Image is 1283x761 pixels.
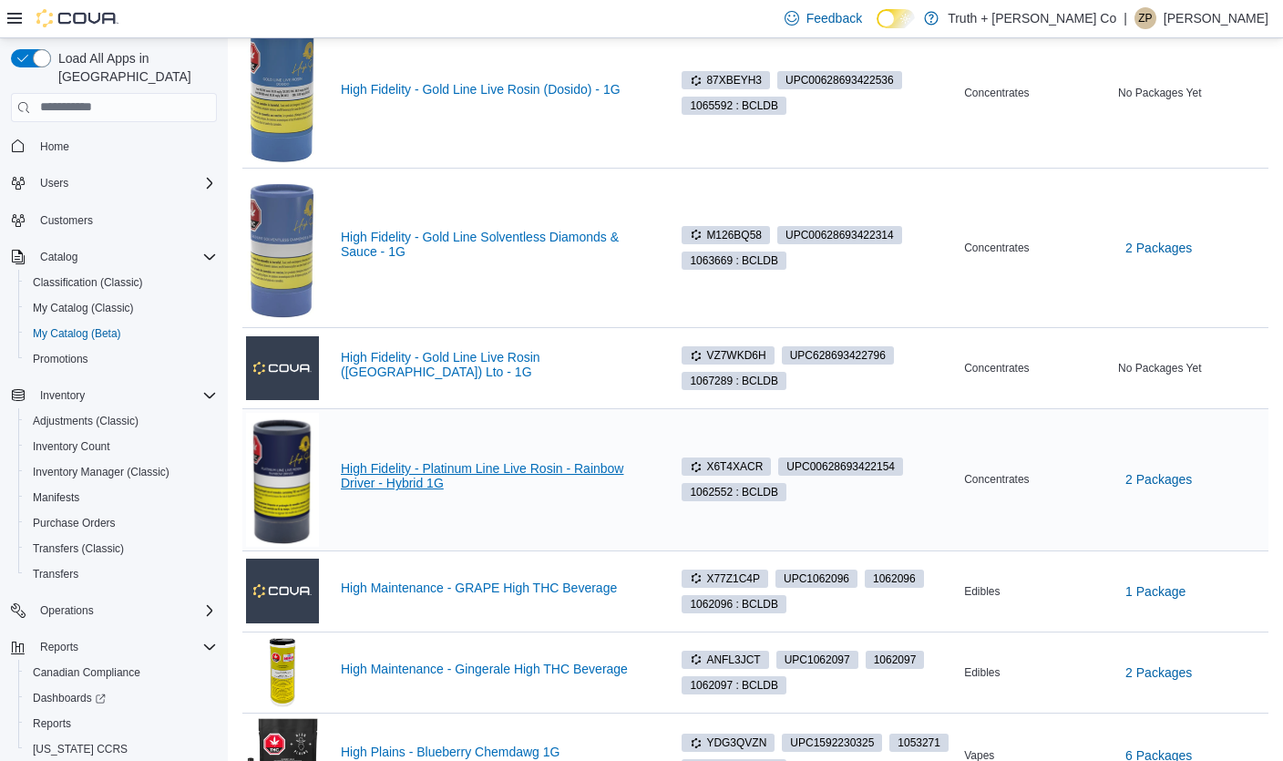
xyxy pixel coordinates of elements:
span: Inventory Count [26,436,217,458]
span: Manifests [33,490,79,505]
button: Transfers [18,561,224,587]
div: Zach Pendergast [1134,7,1156,29]
button: My Catalog (Beta) [18,321,224,346]
span: Classification (Classic) [33,275,143,290]
button: Transfers (Classic) [18,536,224,561]
span: ANFL3JCT [690,652,760,668]
span: ANFL3JCT [682,651,768,669]
span: 2 Packages [1125,663,1192,682]
span: Purchase Orders [33,516,116,530]
span: 87XBEYH3 [682,71,770,89]
button: Catalog [33,246,85,268]
span: My Catalog (Classic) [33,301,134,315]
span: Canadian Compliance [26,662,217,684]
a: Purchase Orders [26,512,123,534]
a: High Plains - Blueberry Chemdawg 1G [341,745,649,759]
span: 1062097 : BCLDB [682,676,786,694]
a: High Fidelity - Gold Line Live Rosin (Dosido) - 1G [341,82,649,97]
button: Inventory Count [18,434,224,459]
div: No Packages Yet [1114,357,1268,379]
span: Customers [33,209,217,231]
div: Edibles [960,581,1114,602]
img: High Fidelity - Gold Line Live Rosin (Dosido) - 1G [246,23,319,164]
a: Transfers [26,563,86,585]
span: 1062096 : BCLDB [690,596,778,612]
span: Customers [40,213,93,228]
span: UPC 00628693422154 [786,458,895,475]
span: Adjustments (Classic) [33,414,139,428]
button: Catalog [4,244,224,270]
span: Dashboards [26,687,217,709]
button: Inventory Manager (Classic) [18,459,224,485]
button: Reports [33,636,86,658]
button: Users [4,170,224,196]
a: Customers [33,210,100,231]
div: Concentrates [960,357,1114,379]
span: 1063669 : BCLDB [690,252,778,269]
button: Inventory [33,385,92,406]
span: UPC628693422796 [782,346,894,365]
span: 1067289 : BCLDB [682,372,786,390]
span: Inventory Count [33,439,110,454]
span: 1062096 [873,571,916,587]
span: 2 Packages [1125,239,1192,257]
span: X77Z1C4P [682,570,768,588]
span: UPC1062097 [776,651,858,669]
a: My Catalog (Classic) [26,297,141,319]
span: Operations [33,600,217,622]
button: Adjustments (Classic) [18,408,224,434]
img: High Fidelity - Gold Line Solventless Diamonds & Sauce - 1G [246,172,319,324]
span: 1063669 : BCLDB [682,252,786,270]
a: Reports [26,713,78,735]
span: 1062552 : BCLDB [690,484,778,500]
span: X6T4XACR [682,458,771,476]
a: Inventory Manager (Classic) [26,461,177,483]
span: Operations [40,603,94,618]
button: Promotions [18,346,224,372]
span: ZP [1138,7,1152,29]
span: Inventory Manager (Classic) [33,465,169,479]
span: M126BQ58 [682,226,770,244]
span: Dashboards [33,691,106,705]
span: UPC00628693422536 [777,71,902,89]
span: X77Z1C4P [690,571,760,587]
button: Reports [4,634,224,660]
span: Load All Apps in [GEOGRAPHIC_DATA] [51,49,217,86]
span: Home [40,139,69,154]
button: 2 Packages [1118,654,1199,691]
button: Inventory [4,383,224,408]
span: 1053271 [889,734,949,752]
button: Purchase Orders [18,510,224,536]
span: 1 Package [1125,582,1185,601]
span: UPC 1062096 [784,571,849,587]
a: Manifests [26,487,87,509]
button: Operations [4,598,224,623]
span: My Catalog (Beta) [33,326,121,341]
img: High Fidelity - Gold Line Live Rosin (Tangelo) Lto - 1G [246,336,319,400]
span: Transfers [26,563,217,585]
button: Classification (Classic) [18,270,224,295]
button: 1 Package [1118,573,1193,610]
img: Cova [36,9,118,27]
a: Transfers (Classic) [26,538,131,560]
span: 1065592 : BCLDB [690,98,778,114]
a: Home [33,136,77,158]
button: Canadian Compliance [18,660,224,685]
span: My Catalog (Beta) [26,323,217,345]
span: UPC1592230325 [782,734,882,752]
span: UPC 00628693422314 [785,227,894,243]
span: Promotions [26,348,217,370]
span: My Catalog (Classic) [26,297,217,319]
span: 1062097 [874,652,917,668]
span: 1065592 : BCLDB [682,97,786,115]
span: Transfers (Classic) [26,538,217,560]
span: M126BQ58 [690,227,762,243]
button: Home [4,133,224,159]
span: X6T4XACR [690,458,763,475]
span: YDG3QVZN [682,734,775,752]
button: Manifests [18,485,224,510]
span: Reports [40,640,78,654]
span: Adjustments (Classic) [26,410,217,432]
a: Inventory Count [26,436,118,458]
span: Catalog [40,250,77,264]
